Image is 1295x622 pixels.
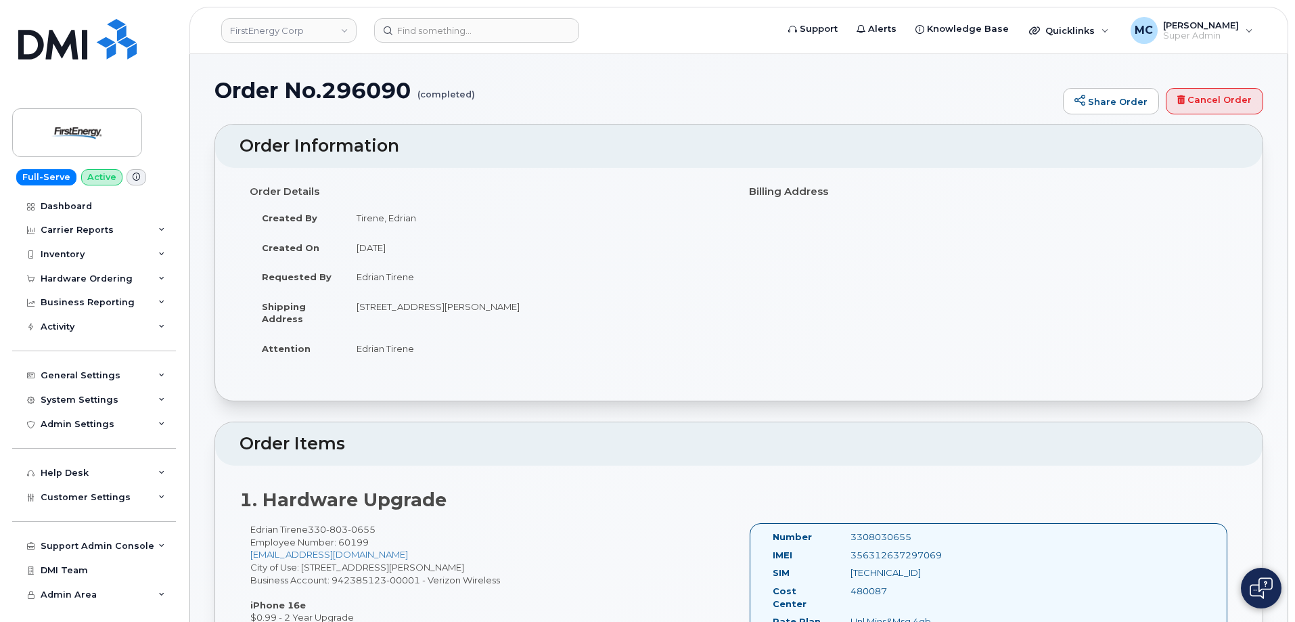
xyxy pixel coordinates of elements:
[840,567,949,579] div: [TECHNICAL_ID]
[250,537,369,548] span: Employee Number: 60199
[344,233,729,263] td: [DATE]
[1166,88,1263,115] a: Cancel Order
[262,343,311,354] strong: Attention
[262,242,319,253] strong: Created On
[250,600,306,610] strong: iPhone 16e
[344,292,729,334] td: [STREET_ADDRESS][PERSON_NAME]
[240,435,1238,453] h2: Order Items
[214,79,1056,102] h1: Order No.296090
[250,186,729,198] h4: Order Details
[773,549,792,562] label: IMEI
[348,524,376,535] span: 0655
[773,567,790,579] label: SIM
[262,301,306,325] strong: Shipping Address
[840,531,949,543] div: 3308030655
[262,271,332,282] strong: Requested By
[326,524,348,535] span: 803
[308,524,376,535] span: 330
[250,549,408,560] a: [EMAIL_ADDRESS][DOMAIN_NAME]
[344,334,729,363] td: Edrian Tirene
[240,137,1238,156] h2: Order Information
[749,186,1228,198] h4: Billing Address
[840,549,949,562] div: 356312637297069
[417,79,475,99] small: (completed)
[240,489,447,511] strong: 1. Hardware Upgrade
[773,585,830,610] label: Cost Center
[344,203,729,233] td: Tirene, Edrian
[1250,577,1273,599] img: Open chat
[262,213,317,223] strong: Created By
[344,262,729,292] td: Edrian Tirene
[1063,88,1159,115] a: Share Order
[840,585,949,598] div: 480087
[773,531,812,543] label: Number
